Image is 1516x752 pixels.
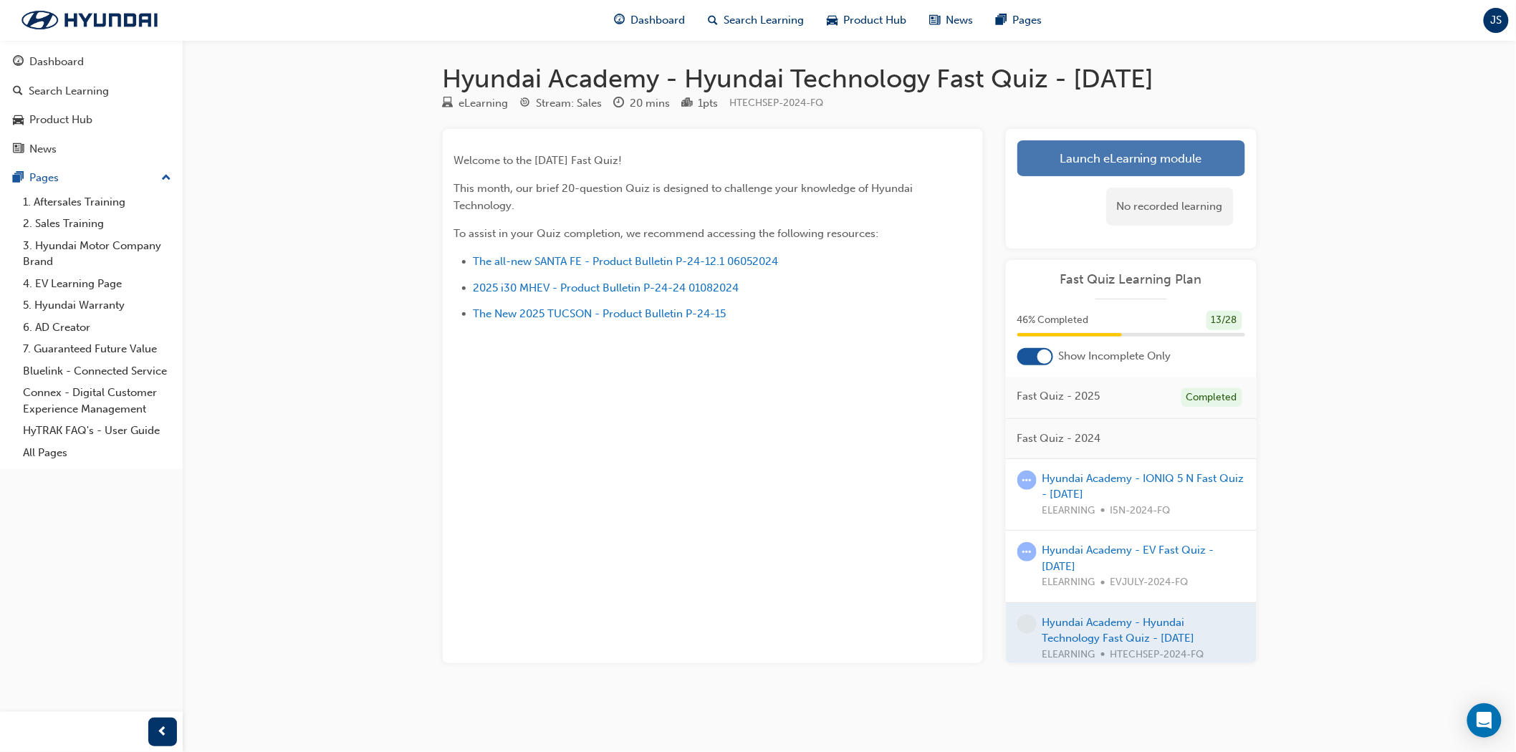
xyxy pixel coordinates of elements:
[1017,430,1101,447] span: Fast Quiz - 2024
[724,12,804,29] span: Search Learning
[7,5,172,35] img: Trak
[614,97,625,110] span: clock-icon
[1017,388,1100,405] span: Fast Quiz - 2025
[1110,503,1171,519] span: I5N-2024-FQ
[13,56,24,69] span: guage-icon
[996,11,1007,29] span: pages-icon
[17,294,177,317] a: 5. Hyundai Warranty
[1484,8,1509,33] button: JS
[1106,188,1234,226] div: No recorded learning
[682,95,719,112] div: Points
[29,141,57,158] div: News
[158,723,168,741] span: prev-icon
[843,12,906,29] span: Product Hub
[1017,271,1245,288] a: Fast Quiz Learning Plan
[1042,544,1214,573] a: Hyundai Academy - EV Fast Quiz - [DATE]
[29,54,84,70] div: Dashboard
[17,235,177,273] a: 3. Hyundai Motor Company Brand
[1017,471,1037,490] span: learningRecordVerb_ATTEMPT-icon
[474,255,779,268] a: The all-new SANTA FE - Product Bulletin P-24-12.1 06052024
[17,317,177,339] a: 6. AD Creator
[1042,574,1095,591] span: ELEARNING
[1017,140,1245,176] a: Launch eLearning module
[1467,703,1502,738] div: Open Intercom Messenger
[1012,12,1042,29] span: Pages
[1110,574,1189,591] span: EVJULY-2024-FQ
[815,6,918,35] a: car-iconProduct Hub
[17,420,177,442] a: HyTRAK FAQ's - User Guide
[1491,12,1502,29] span: JS
[603,6,696,35] a: guage-iconDashboard
[17,191,177,213] a: 1. Aftersales Training
[13,114,24,127] span: car-icon
[13,172,24,185] span: pages-icon
[454,182,916,212] span: This month, our brief 20-question Quiz is designed to challenge your knowledge of Hyundai Technol...
[614,95,671,112] div: Duration
[827,11,838,29] span: car-icon
[1181,388,1242,408] div: Completed
[443,63,1257,95] h1: Hyundai Academy - Hyundai Technology Fast Quiz - [DATE]
[161,169,171,188] span: up-icon
[17,360,177,382] a: Bluelink - Connected Service
[537,95,603,112] div: Stream: Sales
[984,6,1053,35] a: pages-iconPages
[454,154,623,167] span: Welcome to the [DATE] Fast Quiz!
[6,165,177,191] button: Pages
[520,97,531,110] span: target-icon
[474,281,739,294] a: 2025 i30 MHEV - Product Bulletin P-24-24 01082024
[946,12,973,29] span: News
[6,78,177,105] a: Search Learning
[730,97,824,109] span: Learning resource code
[6,49,177,75] a: Dashboard
[1017,542,1037,561] span: learningRecordVerb_ATTEMPT-icon
[630,12,685,29] span: Dashboard
[708,11,718,29] span: search-icon
[682,97,693,110] span: podium-icon
[1042,472,1244,501] a: Hyundai Academy - IONIQ 5 N Fast Quiz - [DATE]
[520,95,603,112] div: Stream
[1017,614,1037,634] span: learningRecordVerb_NONE-icon
[474,307,726,320] a: The New 2025 TUCSON - Product Bulletin P-24-15
[1017,312,1089,329] span: 46 % Completed
[6,136,177,163] a: News
[696,6,815,35] a: search-iconSearch Learning
[17,442,177,464] a: All Pages
[17,338,177,360] a: 7. Guaranteed Future Value
[1059,348,1171,365] span: Show Incomplete Only
[17,382,177,420] a: Connex - Digital Customer Experience Management
[6,46,177,165] button: DashboardSearch LearningProduct HubNews
[929,11,940,29] span: news-icon
[630,95,671,112] div: 20 mins
[17,213,177,235] a: 2. Sales Training
[29,83,109,100] div: Search Learning
[13,143,24,156] span: news-icon
[918,6,984,35] a: news-iconNews
[1042,503,1095,519] span: ELEARNING
[6,107,177,133] a: Product Hub
[699,95,719,112] div: 1 pts
[13,85,23,98] span: search-icon
[443,97,454,110] span: learningResourceType_ELEARNING-icon
[1206,311,1242,330] div: 13 / 28
[614,11,625,29] span: guage-icon
[29,170,59,186] div: Pages
[454,227,879,240] span: To assist in your Quiz completion, we recommend accessing the following resources:
[443,95,509,112] div: Type
[459,95,509,112] div: eLearning
[29,112,92,128] div: Product Hub
[17,273,177,295] a: 4. EV Learning Page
